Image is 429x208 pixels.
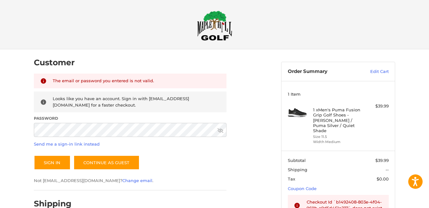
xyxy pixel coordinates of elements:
span: -- [386,167,389,172]
li: Size 11.5 [313,134,362,140]
a: Coupon Code [288,186,317,191]
img: Maple Hill Golf [197,11,232,41]
a: Send me a sign-in link instead [34,141,100,147]
h3: 1 Item [288,92,389,97]
h4: 1 x Men's Puma Fusion Grip Golf Shoes - [PERSON_NAME] / Puma Silver / Quiet Shade [313,107,362,133]
label: Password [34,116,226,121]
span: Looks like you have an account. Sign in with [EMAIL_ADDRESS][DOMAIN_NAME] for a faster checkout. [53,96,189,108]
a: Continue as guest [73,155,140,170]
button: Sign In [34,155,71,170]
span: $0.00 [377,176,389,181]
div: $39.99 [364,103,389,109]
span: Subtotal [288,158,306,163]
p: Not [EMAIL_ADDRESS][DOMAIN_NAME]? . [34,178,226,184]
span: Shipping [288,167,307,172]
span: $39.99 [375,158,389,163]
span: Tax [288,176,295,181]
a: Change email [122,178,152,183]
h3: Order Summary [288,68,356,75]
h2: Customer [34,58,75,68]
a: Edit Cart [356,68,389,75]
li: Width Medium [313,139,362,145]
div: The email or password you entered is not valid. [53,78,220,84]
